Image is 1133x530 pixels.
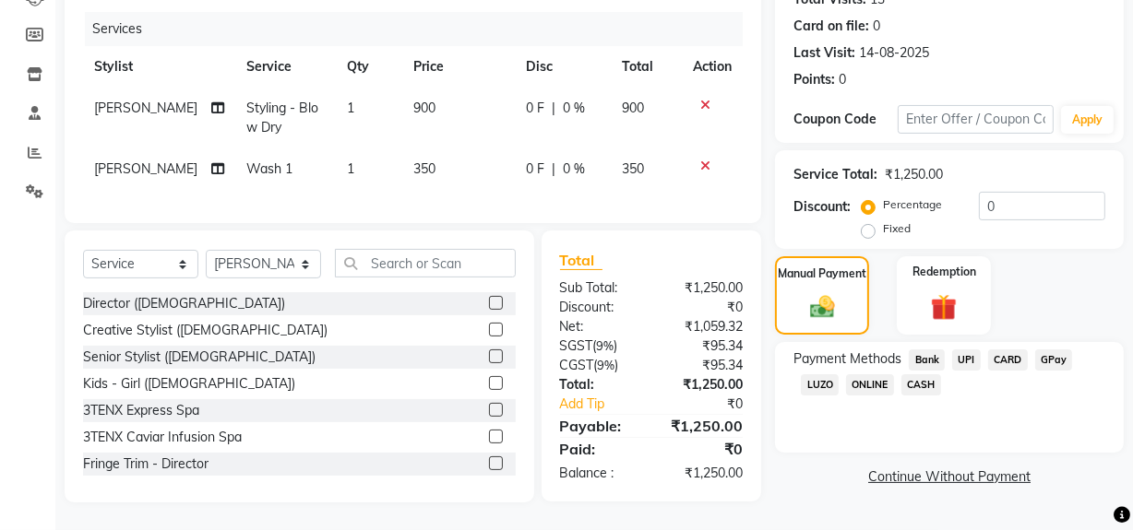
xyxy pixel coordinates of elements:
[560,357,594,373] span: CGST
[85,12,757,46] div: Services
[546,336,651,356] div: ( )
[651,278,757,298] div: ₹1,250.00
[793,70,835,89] div: Points:
[83,454,209,474] div: Fringe Trim - Director
[83,401,199,420] div: 3TENX Express Spa
[611,46,682,88] th: Total
[839,70,846,89] div: 0
[546,415,651,437] div: Payable:
[83,428,242,447] div: 3TENX Caviar Infusion Spa
[546,278,651,298] div: Sub Total:
[597,338,614,353] span: 9%
[546,395,669,414] a: Add Tip
[235,46,335,88] th: Service
[1035,349,1073,371] span: GPay
[778,265,866,282] label: Manual Payment
[563,159,585,179] span: 0 %
[988,349,1028,371] span: CARD
[83,374,295,394] div: Kids - Girl ([DEMOGRAPHIC_DATA])
[793,110,898,129] div: Coupon Code
[952,349,981,371] span: UPI
[883,220,911,237] label: Fixed
[651,438,757,460] div: ₹0
[793,165,877,184] div: Service Total:
[83,321,328,340] div: Creative Stylist ([DEMOGRAPHIC_DATA])
[1061,106,1114,134] button: Apply
[622,100,644,116] span: 900
[515,46,611,88] th: Disc
[402,46,516,88] th: Price
[336,46,402,88] th: Qty
[883,196,942,213] label: Percentage
[901,374,941,395] span: CASH
[669,395,757,414] div: ₹0
[546,464,651,483] div: Balance :
[83,294,285,313] div: Director ([DEMOGRAPHIC_DATA])
[793,43,855,63] div: Last Visit:
[335,249,516,277] input: Search or Scan
[622,160,644,177] span: 350
[526,99,544,118] span: 0 F
[651,375,757,395] div: ₹1,250.00
[898,105,1054,134] input: Enter Offer / Coupon Code
[793,197,851,217] div: Discount:
[560,337,593,354] span: SGST
[873,17,880,36] div: 0
[682,46,743,88] th: Action
[803,293,842,322] img: _cash.svg
[83,46,235,88] th: Stylist
[347,100,354,116] span: 1
[526,159,544,179] span: 0 F
[859,43,929,63] div: 14-08-2025
[246,100,318,135] span: Styling - Blow Dry
[347,160,354,177] span: 1
[83,347,316,367] div: Senior Stylist ([DEMOGRAPHIC_DATA])
[546,317,651,336] div: Net:
[560,251,602,270] span: Total
[94,160,197,177] span: [PERSON_NAME]
[546,375,651,395] div: Total:
[651,464,757,483] div: ₹1,250.00
[94,100,197,116] span: [PERSON_NAME]
[563,99,585,118] span: 0 %
[651,298,757,317] div: ₹0
[779,467,1120,487] a: Continue Without Payment
[413,100,435,116] span: 900
[793,17,869,36] div: Card on file:
[552,99,555,118] span: |
[801,374,839,395] span: LUZO
[793,349,901,369] span: Payment Methods
[846,374,894,395] span: ONLINE
[651,415,757,437] div: ₹1,250.00
[546,356,651,375] div: ( )
[413,160,435,177] span: 350
[885,165,943,184] div: ₹1,250.00
[651,317,757,336] div: ₹1,059.32
[923,291,965,324] img: _gift.svg
[912,264,976,280] label: Redemption
[246,160,292,177] span: Wash 1
[651,336,757,356] div: ₹95.34
[546,438,651,460] div: Paid:
[546,298,651,317] div: Discount:
[651,356,757,375] div: ₹95.34
[909,349,945,371] span: Bank
[598,358,615,372] span: 9%
[552,159,555,179] span: |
